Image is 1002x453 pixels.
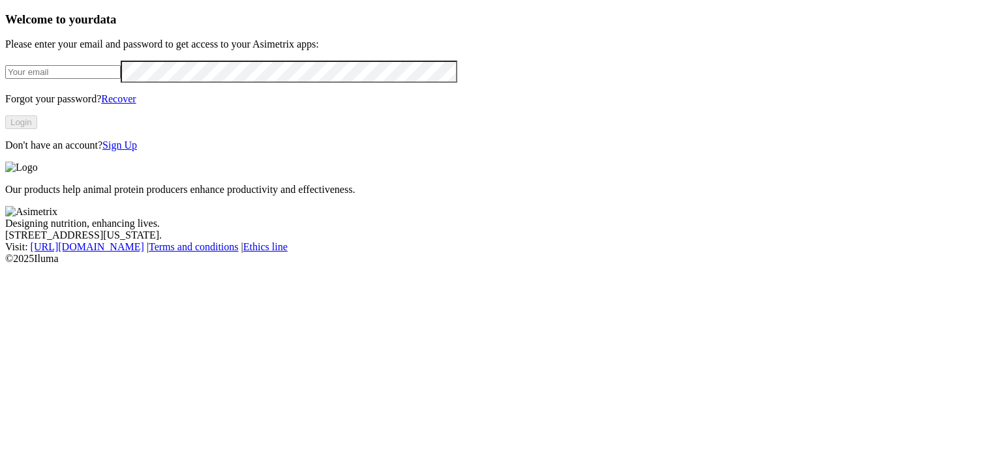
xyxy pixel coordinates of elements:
img: Logo [5,162,38,173]
div: © 2025 Iluma [5,253,997,265]
p: Please enter your email and password to get access to your Asimetrix apps: [5,38,997,50]
h3: Welcome to your [5,12,997,27]
p: Our products help animal protein producers enhance productivity and effectiveness. [5,184,997,196]
p: Forgot your password? [5,93,997,105]
p: Don't have an account? [5,139,997,151]
div: [STREET_ADDRESS][US_STATE]. [5,229,997,241]
a: Sign Up [102,139,137,151]
img: Asimetrix [5,206,57,218]
a: [URL][DOMAIN_NAME] [31,241,144,252]
a: Ethics line [243,241,288,252]
input: Your email [5,65,121,79]
div: Visit : | | [5,241,997,253]
span: data [93,12,116,26]
div: Designing nutrition, enhancing lives. [5,218,997,229]
a: Terms and conditions [149,241,239,252]
button: Login [5,115,37,129]
a: Recover [101,93,136,104]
